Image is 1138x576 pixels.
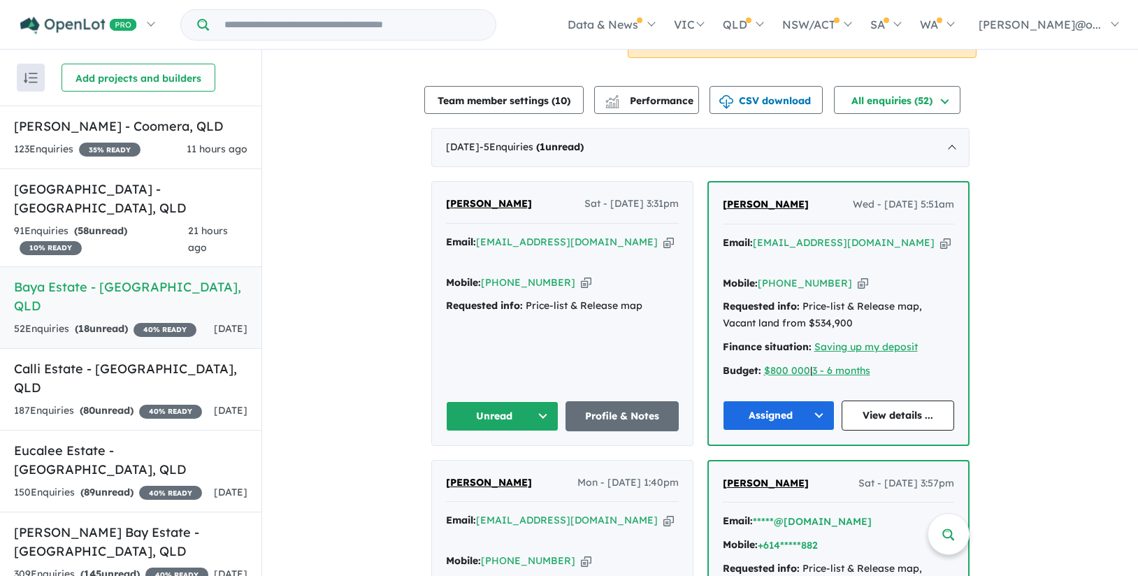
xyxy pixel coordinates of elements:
button: Copy [581,275,591,290]
span: 40 % READY [139,486,202,500]
button: All enquiries (52) [834,86,960,114]
a: $800 000 [764,364,810,377]
strong: ( unread) [80,486,134,498]
span: 11 hours ago [187,143,247,155]
strong: Mobile: [446,276,481,289]
a: [PERSON_NAME] [723,475,809,492]
a: Profile & Notes [566,401,679,431]
div: 187 Enquir ies [14,403,202,419]
span: Mon - [DATE] 1:40pm [577,475,679,491]
span: [DATE] [214,322,247,335]
button: Copy [858,276,868,291]
span: - 5 Enquir ies [480,141,584,153]
div: | [723,363,954,380]
input: Try estate name, suburb, builder or developer [212,10,493,40]
span: [PERSON_NAME]@o... [979,17,1101,31]
img: bar-chart.svg [605,99,619,108]
strong: Mobile: [446,554,481,567]
a: [PHONE_NUMBER] [758,277,852,289]
span: [PERSON_NAME] [446,197,532,210]
span: 35 % READY [79,143,141,157]
span: [PERSON_NAME] [446,476,532,489]
button: CSV download [710,86,823,114]
button: Unread [446,401,559,431]
a: [PERSON_NAME] [446,475,532,491]
span: 40 % READY [139,405,202,419]
button: Team member settings (10) [424,86,584,114]
strong: Requested info: [723,562,800,575]
strong: Email: [723,514,753,527]
a: [EMAIL_ADDRESS][DOMAIN_NAME] [476,514,658,526]
strong: Mobile: [723,277,758,289]
img: sort.svg [24,73,38,83]
span: 80 [83,404,95,417]
h5: Eucalee Estate - [GEOGRAPHIC_DATA] , QLD [14,441,247,479]
a: [EMAIL_ADDRESS][DOMAIN_NAME] [476,236,658,248]
a: 3 - 6 months [812,364,870,377]
span: [PERSON_NAME] [723,198,809,210]
img: Openlot PRO Logo White [20,17,137,34]
button: Add projects and builders [62,64,215,92]
a: [EMAIL_ADDRESS][DOMAIN_NAME] [753,236,935,249]
h5: Baya Estate - [GEOGRAPHIC_DATA] , QLD [14,278,247,315]
span: 21 hours ago [188,224,228,254]
button: Copy [581,554,591,568]
span: 1 [540,141,545,153]
strong: Email: [723,236,753,249]
strong: Budget: [723,364,761,377]
a: View details ... [842,401,954,431]
span: Wed - [DATE] 5:51am [853,196,954,213]
span: 58 [78,224,89,237]
strong: ( unread) [536,141,584,153]
strong: ( unread) [75,322,128,335]
span: [PERSON_NAME] [723,477,809,489]
div: 52 Enquir ies [14,321,196,338]
button: Copy [663,513,674,528]
div: Price-list & Release map, Vacant land from $534,900 [723,298,954,332]
strong: Requested info: [723,300,800,312]
div: Price-list & Release map [446,298,679,315]
span: Performance [607,94,693,107]
strong: Email: [446,514,476,526]
div: 91 Enquir ies [14,223,188,257]
span: 89 [84,486,95,498]
span: 40 % READY [134,323,196,337]
a: Saving up my deposit [814,340,918,353]
a: [PERSON_NAME] [723,196,809,213]
strong: ( unread) [74,224,127,237]
span: 18 [78,322,89,335]
button: Copy [663,235,674,250]
h5: [PERSON_NAME] Bay Estate - [GEOGRAPHIC_DATA] , QLD [14,523,247,561]
div: 123 Enquir ies [14,141,141,158]
strong: ( unread) [80,404,134,417]
button: Copy [940,236,951,250]
a: [PERSON_NAME] [446,196,532,213]
a: [PHONE_NUMBER] [481,554,575,567]
span: Sat - [DATE] 3:31pm [584,196,679,213]
button: Assigned [723,401,835,431]
img: line-chart.svg [605,95,618,103]
strong: Mobile: [723,538,758,551]
button: Performance [594,86,699,114]
h5: [GEOGRAPHIC_DATA] - [GEOGRAPHIC_DATA] , QLD [14,180,247,217]
strong: Email: [446,236,476,248]
div: 150 Enquir ies [14,484,202,501]
strong: Requested info: [446,299,523,312]
h5: [PERSON_NAME] - Coomera , QLD [14,117,247,136]
a: [PHONE_NUMBER] [481,276,575,289]
div: [DATE] [431,128,970,167]
span: Sat - [DATE] 3:57pm [858,475,954,492]
img: download icon [719,95,733,109]
span: 10 [555,94,567,107]
span: 10 % READY [20,241,82,255]
span: [DATE] [214,404,247,417]
h5: Calli Estate - [GEOGRAPHIC_DATA] , QLD [14,359,247,397]
strong: Finance situation: [723,340,812,353]
span: [DATE] [214,486,247,498]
